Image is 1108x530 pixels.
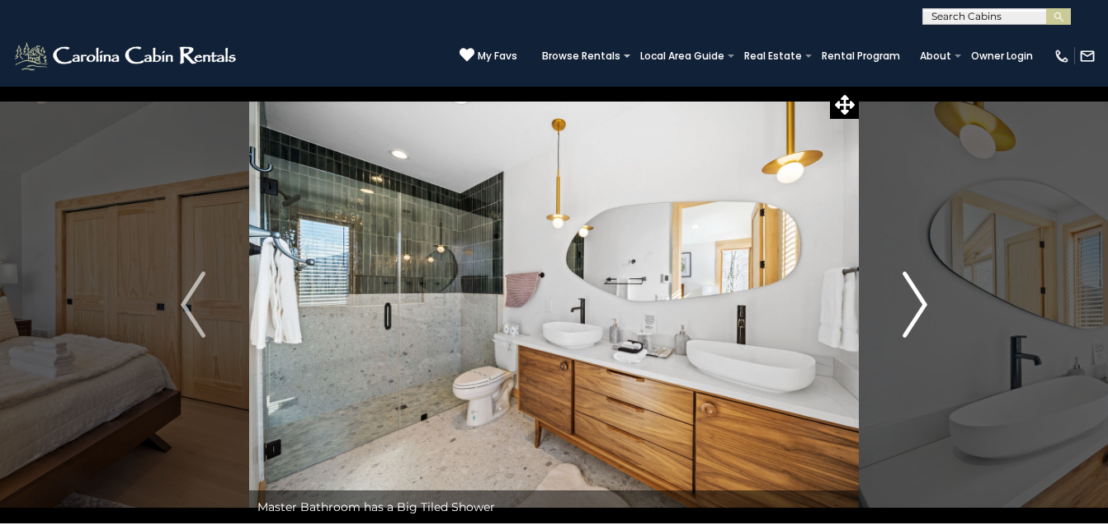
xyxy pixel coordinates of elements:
[478,49,517,64] span: My Favs
[859,86,971,523] button: Next
[12,40,241,73] img: White-1-2.png
[813,45,908,68] a: Rental Program
[249,490,859,523] div: Master Bathroom has a Big Tiled Shower
[632,45,733,68] a: Local Area Guide
[903,272,927,338] img: arrow
[963,45,1041,68] a: Owner Login
[912,45,959,68] a: About
[1054,48,1070,64] img: phone-regular-white.png
[534,45,629,68] a: Browse Rentals
[137,86,249,523] button: Previous
[736,45,810,68] a: Real Estate
[181,272,205,338] img: arrow
[460,47,517,64] a: My Favs
[1079,48,1096,64] img: mail-regular-white.png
